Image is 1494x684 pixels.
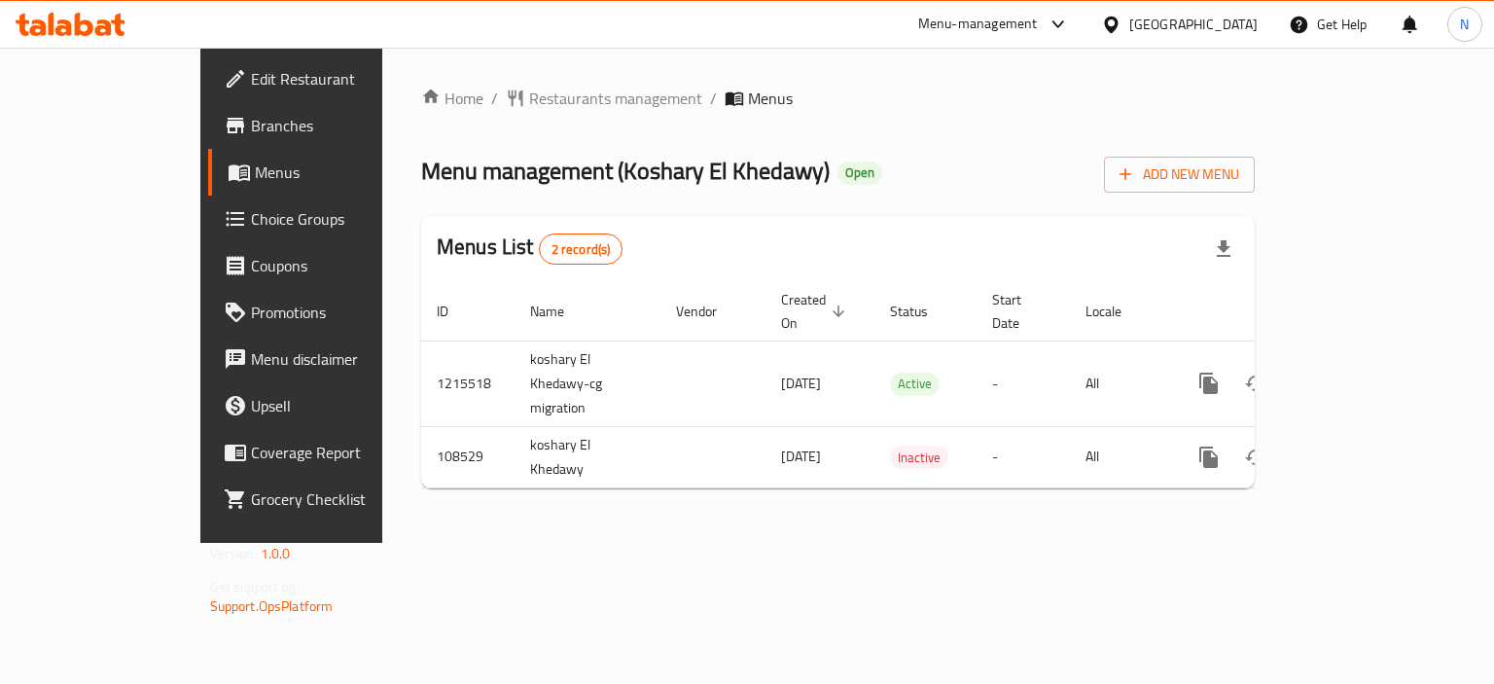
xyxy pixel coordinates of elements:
[251,441,435,464] span: Coverage Report
[1104,157,1255,193] button: Add New Menu
[1070,341,1170,426] td: All
[421,149,830,193] span: Menu management ( Koshary El Khedawy )
[890,373,940,396] div: Active
[437,233,622,265] h2: Menus List
[977,341,1070,426] td: -
[255,161,435,184] span: Menus
[530,300,589,323] span: Name
[251,347,435,371] span: Menu disclaimer
[992,288,1047,335] span: Start Date
[208,476,450,522] a: Grocery Checklist
[208,102,450,149] a: Branches
[437,300,474,323] span: ID
[1186,434,1232,481] button: more
[208,336,450,382] a: Menu disclaimer
[515,341,660,426] td: koshary El Khedawy-cg migration
[506,87,702,110] a: Restaurants management
[421,87,1255,110] nav: breadcrumb
[421,341,515,426] td: 1215518
[208,429,450,476] a: Coverage Report
[208,55,450,102] a: Edit Restaurant
[251,487,435,511] span: Grocery Checklist
[210,541,258,566] span: Version:
[208,242,450,289] a: Coupons
[977,426,1070,487] td: -
[890,373,940,395] span: Active
[1085,300,1147,323] span: Locale
[208,149,450,196] a: Menus
[208,196,450,242] a: Choice Groups
[251,394,435,417] span: Upsell
[781,444,821,469] span: [DATE]
[421,282,1388,488] table: enhanced table
[837,162,882,185] div: Open
[540,240,622,259] span: 2 record(s)
[529,87,702,110] span: Restaurants management
[781,288,851,335] span: Created On
[421,426,515,487] td: 108529
[1460,14,1469,35] span: N
[748,87,793,110] span: Menus
[710,87,717,110] li: /
[1170,282,1388,342] th: Actions
[1186,360,1232,407] button: more
[890,447,948,469] span: Inactive
[515,426,660,487] td: koshary El Khedawy
[251,254,435,277] span: Coupons
[676,300,742,323] span: Vendor
[251,67,435,90] span: Edit Restaurant
[1232,360,1279,407] button: Change Status
[837,164,882,181] span: Open
[1129,14,1258,35] div: [GEOGRAPHIC_DATA]
[251,114,435,137] span: Branches
[781,371,821,396] span: [DATE]
[890,300,953,323] span: Status
[918,13,1038,36] div: Menu-management
[261,541,291,566] span: 1.0.0
[421,87,483,110] a: Home
[208,289,450,336] a: Promotions
[1200,226,1247,272] div: Export file
[251,301,435,324] span: Promotions
[539,234,623,265] div: Total records count
[1232,434,1279,481] button: Change Status
[208,382,450,429] a: Upsell
[251,207,435,231] span: Choice Groups
[210,594,334,619] a: Support.OpsPlatform
[491,87,498,110] li: /
[210,574,300,599] span: Get support on:
[1070,426,1170,487] td: All
[890,446,948,469] div: Inactive
[1120,162,1239,187] span: Add New Menu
